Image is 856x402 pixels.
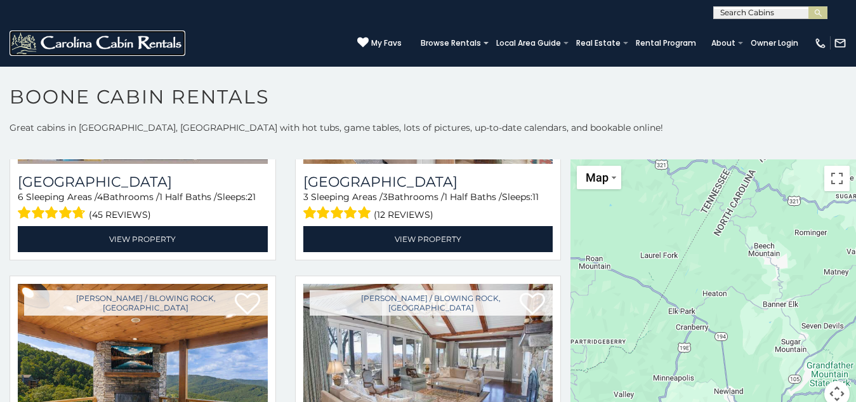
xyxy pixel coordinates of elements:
[383,191,388,203] span: 3
[10,30,185,56] img: White-1-2.png
[744,34,805,52] a: Owner Login
[18,226,268,252] a: View Property
[303,191,553,223] div: Sleeping Areas / Bathrooms / Sleeps:
[24,290,268,316] a: [PERSON_NAME] / Blowing Rock, [GEOGRAPHIC_DATA]
[705,34,742,52] a: About
[18,191,268,223] div: Sleeping Areas / Bathrooms / Sleeps:
[444,191,502,203] span: 1 Half Baths /
[374,206,433,223] span: (12 reviews)
[89,206,151,223] span: (45 reviews)
[824,166,850,191] button: Toggle fullscreen view
[357,37,402,50] a: My Favs
[97,191,103,203] span: 4
[310,290,553,316] a: [PERSON_NAME] / Blowing Rock, [GEOGRAPHIC_DATA]
[303,173,553,191] h3: Chimney Island
[834,37,846,50] img: mail-regular-white.png
[532,191,539,203] span: 11
[247,191,256,203] span: 21
[303,173,553,191] a: [GEOGRAPHIC_DATA]
[371,37,402,49] span: My Favs
[586,171,609,184] span: Map
[18,191,23,203] span: 6
[570,34,627,52] a: Real Estate
[814,37,827,50] img: phone-regular-white.png
[18,173,268,191] a: [GEOGRAPHIC_DATA]
[629,34,702,52] a: Rental Program
[414,34,487,52] a: Browse Rentals
[18,173,268,191] h3: Wildlife Manor
[303,191,308,203] span: 3
[159,191,217,203] span: 1 Half Baths /
[490,34,567,52] a: Local Area Guide
[577,166,621,189] button: Change map style
[303,226,553,252] a: View Property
